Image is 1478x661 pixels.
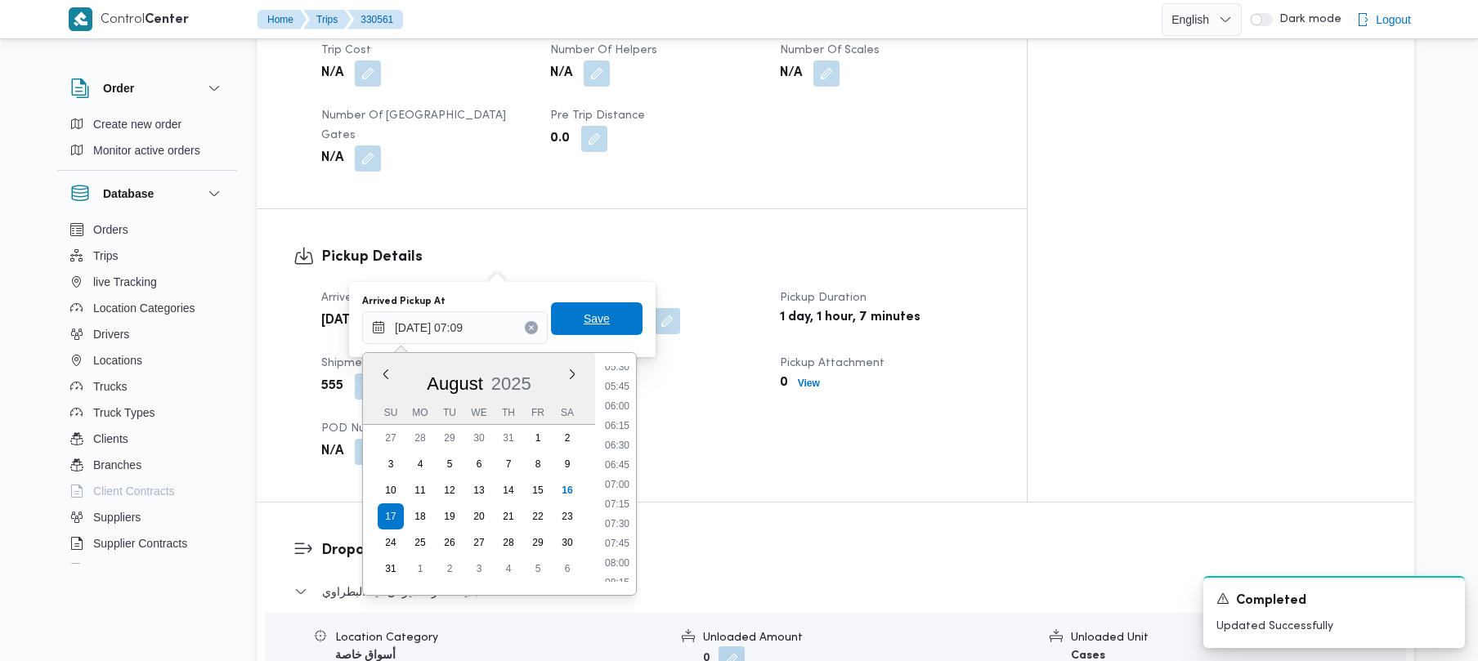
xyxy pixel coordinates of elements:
button: Clear input [525,321,538,334]
div: day-30 [466,425,492,451]
div: day-26 [437,529,463,556]
button: Monitor active orders [64,137,231,163]
div: day-15 [525,477,551,503]
img: X8yXhbKr1z7QwAAAABJRU5ErkJggg== [69,7,92,31]
span: Number of Helpers [550,45,657,56]
li: 07:00 [598,476,636,493]
span: Trucks [93,377,127,396]
div: day-29 [525,529,551,556]
span: Create new order [93,114,181,134]
div: day-30 [554,529,580,556]
div: day-6 [554,556,580,582]
div: day-29 [437,425,463,451]
div: day-13 [466,477,492,503]
div: Button. Open the month selector. August is currently selected. [426,373,484,395]
button: Trips [64,243,231,269]
div: day-19 [437,503,463,529]
button: Locations [64,347,231,373]
input: Press the down key to enter a popover containing a calendar. Press the escape key to close the po... [362,311,548,344]
span: Locations [93,351,142,370]
button: Supplier Contracts [64,530,231,556]
button: Create new order [64,111,231,137]
span: Completed [1236,592,1306,611]
b: 0.0 [550,129,570,149]
div: Fr [525,401,551,424]
div: Notification [1216,591,1452,611]
div: day-6 [466,451,492,477]
div: day-27 [466,529,492,556]
span: Pickup Attachment [780,358,885,368]
div: Unloaded Unit [1071,629,1404,646]
b: 0 [780,373,788,393]
button: Client Contracts [64,478,231,504]
span: Drivers [93,324,129,344]
div: day-25 [407,529,433,556]
div: day-20 [466,503,492,529]
div: day-2 [437,556,463,582]
span: Trip Cost [321,45,371,56]
b: View [798,377,820,389]
div: day-8 [525,451,551,477]
h3: Database [103,184,154,203]
b: N/A [321,442,343,462]
div: day-4 [407,451,433,477]
span: Dark mode [1273,13,1341,26]
li: 07:45 [598,535,636,552]
div: Location Category [335,629,669,646]
span: Orders [93,220,128,239]
span: Clients [93,429,128,449]
span: Number of Scales [780,45,880,56]
span: Suppliers [93,507,141,527]
div: We [466,401,492,424]
label: Arrived Pickup At [362,295,446,308]
button: Next month [566,368,579,381]
span: مدينة نصر - سيركل كيه البطراوي [322,582,480,601]
div: day-16 [554,477,580,503]
button: Drivers [64,321,231,347]
li: 07:15 [598,496,636,512]
div: day-24 [378,529,404,556]
b: أسواق خاصة [335,650,396,661]
span: Truck Types [93,403,155,422]
b: N/A [321,64,343,83]
span: Monitor active orders [93,141,200,160]
div: day-1 [525,425,551,451]
button: View [791,373,826,393]
span: Trips [93,246,119,266]
div: day-18 [407,503,433,529]
div: Database [57,217,237,570]
button: 330561 [347,10,403,29]
span: Logout [1376,10,1411,29]
div: day-17 [378,503,404,529]
div: Unloaded Amount [703,629,1037,646]
button: Truck Types [64,400,231,426]
div: day-3 [378,451,404,477]
b: N/A [780,64,802,83]
li: 06:30 [598,437,636,453]
b: 555 [321,377,343,396]
div: day-23 [554,503,580,529]
div: day-22 [525,503,551,529]
div: day-12 [437,477,463,503]
button: Devices [64,556,231,583]
div: Button. Open the year selector. 2025 is currently selected. [490,373,532,395]
li: 06:00 [598,398,636,414]
p: Updated Successfully [1216,618,1452,635]
li: 07:30 [598,516,636,532]
button: Clients [64,426,231,452]
h3: Pickup Details [321,246,990,268]
div: day-2 [554,425,580,451]
span: Supplier Contracts [93,534,187,553]
div: Tu [437,401,463,424]
div: day-11 [407,477,433,503]
b: 1 day, 1 hour, 7 minutes [780,308,920,328]
div: Th [495,401,522,424]
li: 06:45 [598,457,636,473]
div: day-10 [378,477,404,503]
span: live Tracking [93,272,157,292]
span: Arrived Pickup At [321,293,414,303]
div: Order [57,111,237,170]
button: Trucks [64,373,231,400]
span: Shipment Number of Units [321,358,468,368]
span: Branches [93,455,141,475]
